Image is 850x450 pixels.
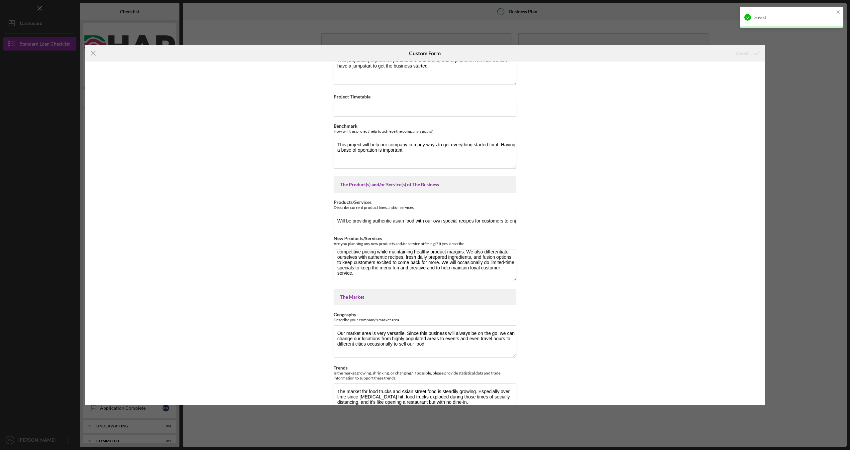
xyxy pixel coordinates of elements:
[334,129,516,134] div: How will this project help to achieve the company's goals?
[334,205,516,210] div: Describe current product lines and/or services.
[340,294,510,300] div: The Market
[334,383,516,415] textarea: The market for food trucks and Asian street food is steadily growing. Especially over time since ...
[340,182,510,187] div: The Product(s) and/or Service(s) of The Business
[334,199,372,205] label: Products/Services
[736,47,748,60] div: Saved
[334,249,516,281] textarea: Our food trucks' low cost compared to traditional restaurants allow us to offer competitive prici...
[334,365,348,371] label: Trends
[729,47,765,60] button: Saved
[334,123,358,129] label: Benchmark
[754,15,834,20] div: Saved
[334,317,516,322] div: Describe your company's market area.
[334,137,516,169] textarea: This project will help our company in many ways to get everything started for it. Having a base o...
[334,325,516,357] textarea: Our market area is very versatile. Since this business will always be on the go, we can change ou...
[334,53,516,84] textarea: This proposed project is to purchase a food trailer, and equipment's so that we can have a jumpst...
[334,235,382,241] label: New Products/Services
[334,241,516,246] div: Are you planning any new products and/or service offerings? If yes, describe.
[334,94,371,99] label: Project Timetable
[334,312,356,317] label: Geography
[836,9,841,16] button: close
[334,371,516,380] div: Is the market growing, shrinking, or changing? If possible, please provide statistical data and t...
[409,50,441,56] h6: Custom Form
